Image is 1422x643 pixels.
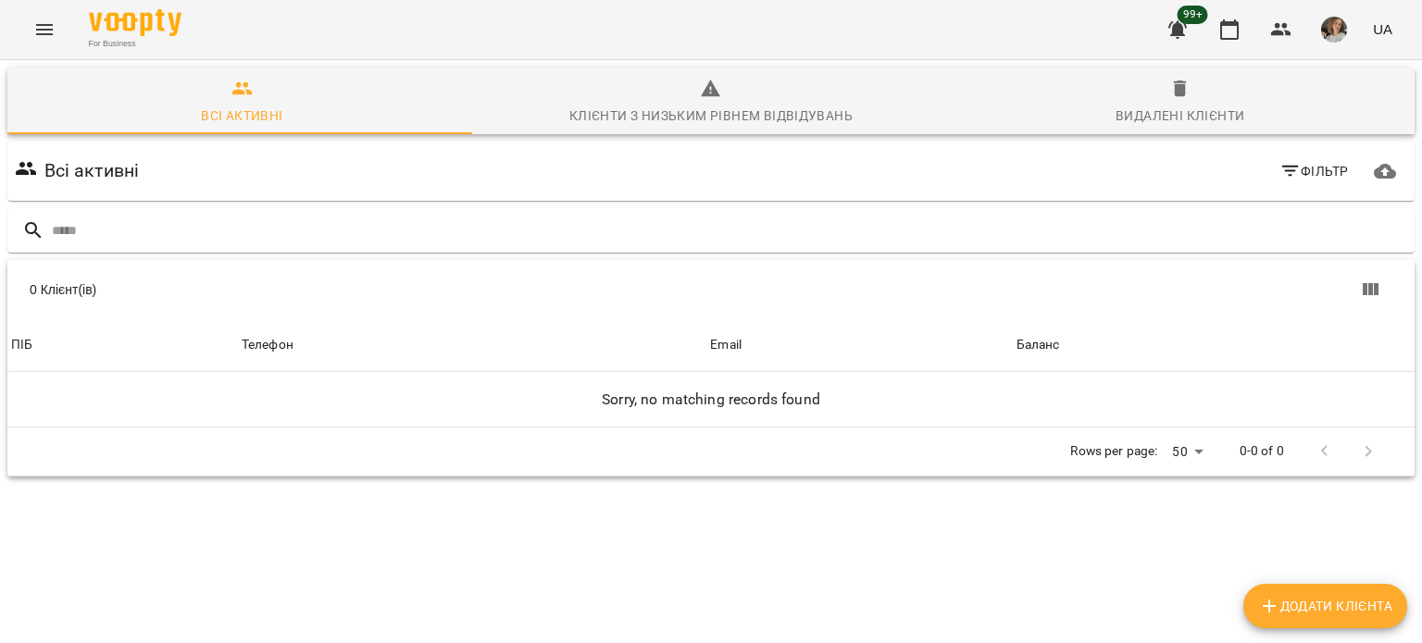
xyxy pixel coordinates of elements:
[710,334,1008,356] span: Email
[1243,584,1407,628] button: Додати клієнта
[569,105,853,127] div: Клієнти з низьким рівнем відвідувань
[11,334,234,356] span: ПІБ
[11,387,1411,413] h6: Sorry, no matching records found
[22,7,67,52] button: Menu
[201,105,282,127] div: Всі активні
[1017,334,1411,356] span: Баланс
[1165,439,1209,465] div: 50
[1017,334,1060,356] div: Sort
[1279,160,1349,182] span: Фільтр
[242,334,293,356] div: Sort
[11,334,32,356] div: Sort
[1240,442,1284,461] p: 0-0 of 0
[1116,105,1244,127] div: Видалені клієнти
[1373,19,1392,39] span: UA
[1258,595,1392,617] span: Додати клієнта
[1348,267,1392,312] button: Вигляд колонок
[1017,334,1060,356] div: Баланс
[710,334,742,356] div: Email
[89,38,181,50] span: For Business
[30,280,722,299] div: 0 Клієнт(ів)
[1321,17,1347,43] img: 32c0240b4d36dd2a5551494be5772e58.jpg
[1178,6,1208,24] span: 99+
[7,260,1415,319] div: Table Toolbar
[242,334,293,356] div: Телефон
[89,9,181,36] img: Voopty Logo
[242,334,704,356] span: Телефон
[11,334,32,356] div: ПІБ
[44,156,140,185] h6: Всі активні
[1272,155,1356,188] button: Фільтр
[710,334,742,356] div: Sort
[1070,442,1157,461] p: Rows per page:
[1366,12,1400,46] button: UA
